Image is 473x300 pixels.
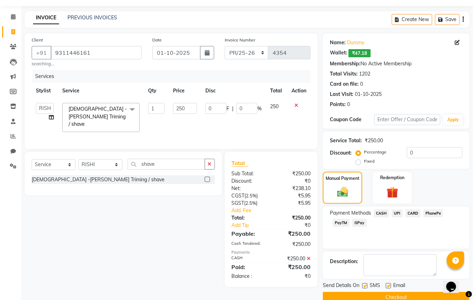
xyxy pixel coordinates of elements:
[383,185,402,200] img: _gift.svg
[144,83,169,99] th: Qty
[226,200,271,207] div: ( )
[287,83,311,99] th: Action
[374,114,440,125] input: Enter Offer / Coupon Code
[226,170,271,177] div: Sub Total:
[380,175,404,181] label: Redemption
[330,209,371,217] span: Payment Methods
[352,219,367,227] span: GPay
[330,137,362,144] div: Service Total:
[232,200,244,206] span: SGST
[330,91,353,98] div: Last Visit:
[226,241,271,248] div: Cash Tendered:
[246,200,256,206] span: 2.5%
[334,186,352,198] img: _cash.svg
[68,14,117,21] a: PREVIOUS INVOICES
[330,70,358,78] div: Total Visits:
[226,185,271,192] div: Net:
[226,207,316,214] a: Add. Fee
[405,209,421,217] span: CARD
[330,116,374,123] div: Coupon Code
[443,115,463,125] button: Apply
[271,200,316,207] div: ₹5.95
[271,263,316,271] div: ₹250.00
[226,263,271,271] div: Paid:
[225,37,255,43] label: Invoice Number
[51,46,142,59] input: Search by Name/Mobile/Email/Code
[271,273,316,280] div: ₹0
[201,83,266,99] th: Disc
[58,83,144,99] th: Service
[435,14,460,25] button: Save
[347,101,350,108] div: 0
[226,273,271,280] div: Balance :
[330,258,358,265] div: Description:
[330,60,462,67] div: No Active Membership
[152,37,162,43] label: Date
[69,106,127,127] span: [DEMOGRAPHIC_DATA] -[PERSON_NAME] Triming / shave
[359,70,370,78] div: 1202
[392,209,403,217] span: UPI
[226,222,279,229] a: Add Tip
[364,158,375,164] label: Fixed
[226,229,271,238] div: Payable:
[271,185,316,192] div: ₹238.10
[226,255,271,262] div: CASH
[330,49,347,57] div: Wallet:
[232,249,311,255] div: Payments
[257,105,262,112] span: %
[271,229,316,238] div: ₹250.00
[232,105,234,112] span: |
[365,137,383,144] div: ₹250.00
[32,176,165,183] div: [DEMOGRAPHIC_DATA] -[PERSON_NAME] Triming / shave
[232,159,248,167] span: Total
[271,192,316,200] div: ₹5.95
[32,61,142,67] small: searching...
[271,241,316,248] div: ₹250.00
[169,83,201,99] th: Price
[326,175,359,182] label: Manual Payment
[360,80,363,88] div: 0
[226,177,271,185] div: Discount:
[443,272,466,293] iframe: chat widget
[330,39,346,46] div: Name:
[364,149,386,155] label: Percentage
[349,49,371,57] span: ₹47.18
[355,91,382,98] div: 01-10-2025
[347,39,364,46] a: Dummy
[374,209,389,217] span: CASH
[271,170,316,177] div: ₹250.00
[266,83,287,99] th: Total
[330,60,360,67] div: Membership:
[423,209,443,217] span: PhonePe
[85,121,88,127] a: x
[32,37,43,43] label: Client
[279,222,316,229] div: ₹0
[32,70,316,83] div: Services
[393,282,405,291] span: Email
[232,193,245,199] span: CGST
[33,12,59,24] a: INVOICE
[330,149,352,157] div: Discount:
[271,177,316,185] div: ₹0
[226,192,271,200] div: ( )
[271,255,316,262] div: ₹250.00
[333,219,350,227] span: PayTM
[370,282,380,291] span: SMS
[330,101,346,108] div: Points:
[32,46,51,59] button: +91
[128,159,205,170] input: Search or Scan
[323,282,359,291] span: Send Details On
[271,214,316,222] div: ₹250.00
[246,193,257,198] span: 2.5%
[32,83,58,99] th: Stylist
[270,103,279,110] span: 250
[392,14,432,25] button: Create New
[226,105,229,112] span: F
[226,214,271,222] div: Total:
[330,80,359,88] div: Card on file:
